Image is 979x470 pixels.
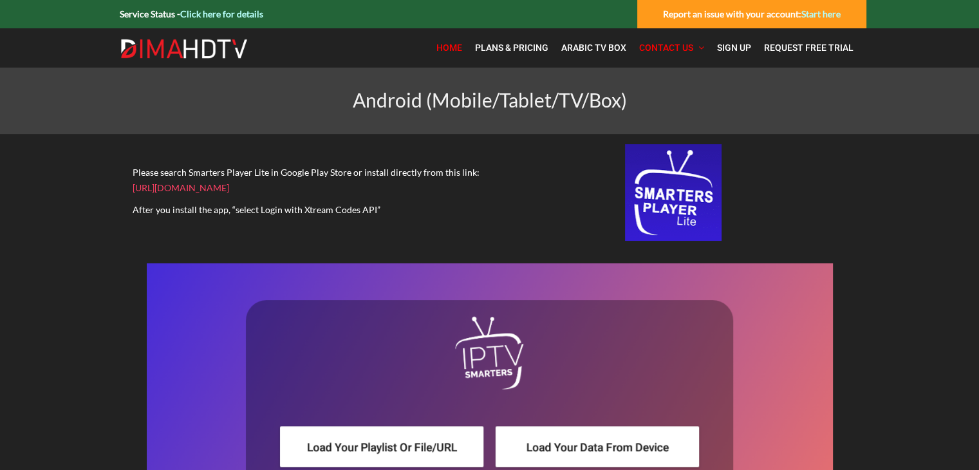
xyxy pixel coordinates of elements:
[717,42,751,53] span: Sign Up
[663,8,841,19] strong: Report an issue with your account:
[801,8,841,19] a: Start here
[430,35,469,61] a: Home
[353,88,627,111] span: Android (Mobile/Tablet/TV/Box)
[758,35,860,61] a: Request Free Trial
[120,39,248,59] img: Dima HDTV
[561,42,626,53] span: Arabic TV Box
[633,35,711,61] a: Contact Us
[133,204,380,215] span: After you install the app, “select Login with Xtream Codes API”
[180,8,263,19] a: Click here for details
[133,167,480,178] span: Please search Smarters Player Lite in Google Play Store or install directly from this link:
[133,182,229,193] a: [URL][DOMAIN_NAME]
[475,42,548,53] span: Plans & Pricing
[639,42,693,53] span: Contact Us
[120,8,263,19] strong: Service Status -
[469,35,555,61] a: Plans & Pricing
[555,35,633,61] a: Arabic TV Box
[764,42,853,53] span: Request Free Trial
[436,42,462,53] span: Home
[711,35,758,61] a: Sign Up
